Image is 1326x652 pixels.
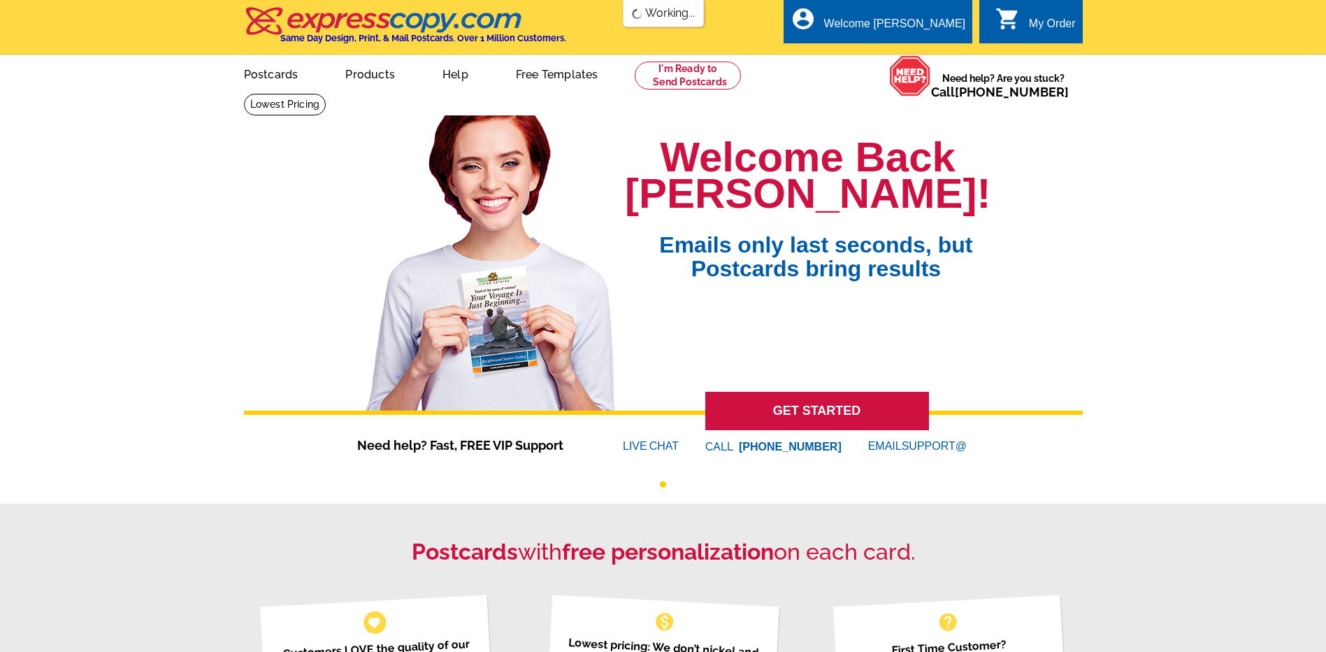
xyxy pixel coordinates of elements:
a: Products [323,57,417,90]
img: loading... [631,8,642,20]
h2: with on each card. [244,539,1083,565]
span: favorite [367,615,382,630]
span: monetization_on [654,611,676,633]
h1: Welcome Back [PERSON_NAME]! [625,139,990,212]
span: Need help? Are you stuck? [931,71,1076,99]
a: Help [420,57,491,90]
i: account_circle [791,6,816,31]
a: Free Templates [493,57,621,90]
a: shopping_cart My Order [995,15,1076,33]
font: LIVE [623,438,649,455]
div: My Order [1029,17,1076,37]
strong: free personalization [562,539,774,565]
img: welcome-back-logged-in.png [357,104,625,411]
img: help [889,55,931,97]
button: 1 of 1 [660,481,666,488]
strong: Postcards [412,539,518,565]
div: Welcome [PERSON_NAME] [824,17,965,37]
h4: Same Day Design, Print, & Mail Postcards. Over 1 Million Customers. [280,33,566,43]
span: help [937,611,959,633]
span: Call [931,85,1069,99]
a: Same Day Design, Print, & Mail Postcards. Over 1 Million Customers. [244,17,566,43]
font: SUPPORT@ [902,438,969,455]
a: Postcards [222,57,321,90]
a: GET STARTED [705,392,929,430]
i: shopping_cart [995,6,1021,31]
span: Need help? Fast, FREE VIP Support [357,436,581,455]
span: Emails only last seconds, but Postcards bring results [641,212,990,281]
a: [PHONE_NUMBER] [955,85,1069,99]
a: LIVECHAT [623,440,679,452]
